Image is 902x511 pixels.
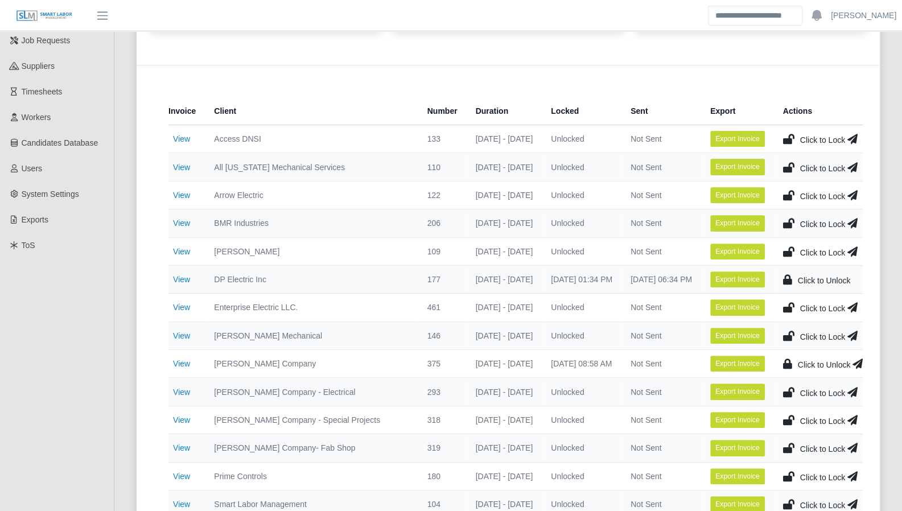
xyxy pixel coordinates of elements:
[542,322,621,349] td: Unlocked
[542,125,621,153] td: Unlocked
[800,164,845,173] span: Click to Lock
[466,97,542,125] th: Duration
[173,472,190,481] a: View
[173,219,190,228] a: View
[173,331,190,340] a: View
[800,192,845,201] span: Click to Lock
[710,131,765,147] button: Export Invoice
[205,378,418,406] td: [PERSON_NAME] Company - Electrical
[701,97,774,125] th: Export
[710,468,765,484] button: Export Invoice
[542,350,621,378] td: [DATE] 08:58 AM
[621,209,701,237] td: Not Sent
[710,328,765,344] button: Export Invoice
[205,237,418,265] td: [PERSON_NAME]
[466,125,542,153] td: [DATE] - [DATE]
[418,181,467,209] td: 122
[22,87,63,96] span: Timesheets
[621,125,701,153] td: Not Sent
[621,294,701,322] td: Not Sent
[22,61,55,71] span: Suppliers
[798,276,851,285] span: Click to Unlock
[173,134,190,143] a: View
[800,501,845,510] span: Click to Lock
[710,271,765,287] button: Export Invoice
[542,434,621,462] td: Unlocked
[710,356,765,372] button: Export Invoice
[205,125,418,153] td: Access DNSI
[710,412,765,428] button: Export Invoice
[418,237,467,265] td: 109
[205,350,418,378] td: [PERSON_NAME] Company
[621,237,701,265] td: Not Sent
[205,181,418,209] td: Arrow Electric
[418,434,467,462] td: 319
[710,299,765,315] button: Export Invoice
[466,209,542,237] td: [DATE] - [DATE]
[621,265,701,293] td: [DATE] 06:34 PM
[418,294,467,322] td: 461
[418,125,467,153] td: 133
[542,406,621,434] td: Unlocked
[418,462,467,490] td: 180
[22,215,48,224] span: Exports
[621,378,701,406] td: Not Sent
[466,406,542,434] td: [DATE] - [DATE]
[542,209,621,237] td: Unlocked
[621,462,701,490] td: Not Sent
[173,500,190,509] a: View
[173,388,190,397] a: View
[466,434,542,462] td: [DATE] - [DATE]
[466,265,542,293] td: [DATE] - [DATE]
[22,138,98,147] span: Candidates Database
[168,97,205,125] th: Invoice
[621,97,701,125] th: Sent
[800,389,845,398] span: Click to Lock
[466,181,542,209] td: [DATE] - [DATE]
[710,244,765,259] button: Export Invoice
[621,181,701,209] td: Not Sent
[466,237,542,265] td: [DATE] - [DATE]
[831,10,896,22] a: [PERSON_NAME]
[708,6,802,26] input: Search
[205,153,418,181] td: All [US_STATE] Mechanical Services
[22,189,79,199] span: System Settings
[621,434,701,462] td: Not Sent
[800,248,845,257] span: Click to Lock
[173,359,190,368] a: View
[173,275,190,284] a: View
[800,332,845,341] span: Click to Lock
[22,164,43,173] span: Users
[774,97,863,125] th: Actions
[173,415,190,425] a: View
[621,406,701,434] td: Not Sent
[710,215,765,231] button: Export Invoice
[542,265,621,293] td: [DATE] 01:34 PM
[205,97,418,125] th: Client
[798,360,851,369] span: Click to Unlock
[418,350,467,378] td: 375
[205,294,418,322] td: Enterprise Electric LLC.
[205,209,418,237] td: BMR Industries
[22,113,51,122] span: Workers
[173,191,190,200] a: View
[173,443,190,452] a: View
[418,209,467,237] td: 206
[466,378,542,406] td: [DATE] - [DATE]
[800,417,845,426] span: Click to Lock
[710,440,765,456] button: Export Invoice
[205,462,418,490] td: Prime Controls
[542,237,621,265] td: Unlocked
[418,406,467,434] td: 318
[800,135,845,145] span: Click to Lock
[542,153,621,181] td: Unlocked
[418,97,467,125] th: Number
[542,294,621,322] td: Unlocked
[22,36,71,45] span: Job Requests
[800,304,845,313] span: Click to Lock
[16,10,73,22] img: SLM Logo
[205,406,418,434] td: [PERSON_NAME] Company - Special Projects
[173,303,190,312] a: View
[466,322,542,349] td: [DATE] - [DATE]
[621,153,701,181] td: Not Sent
